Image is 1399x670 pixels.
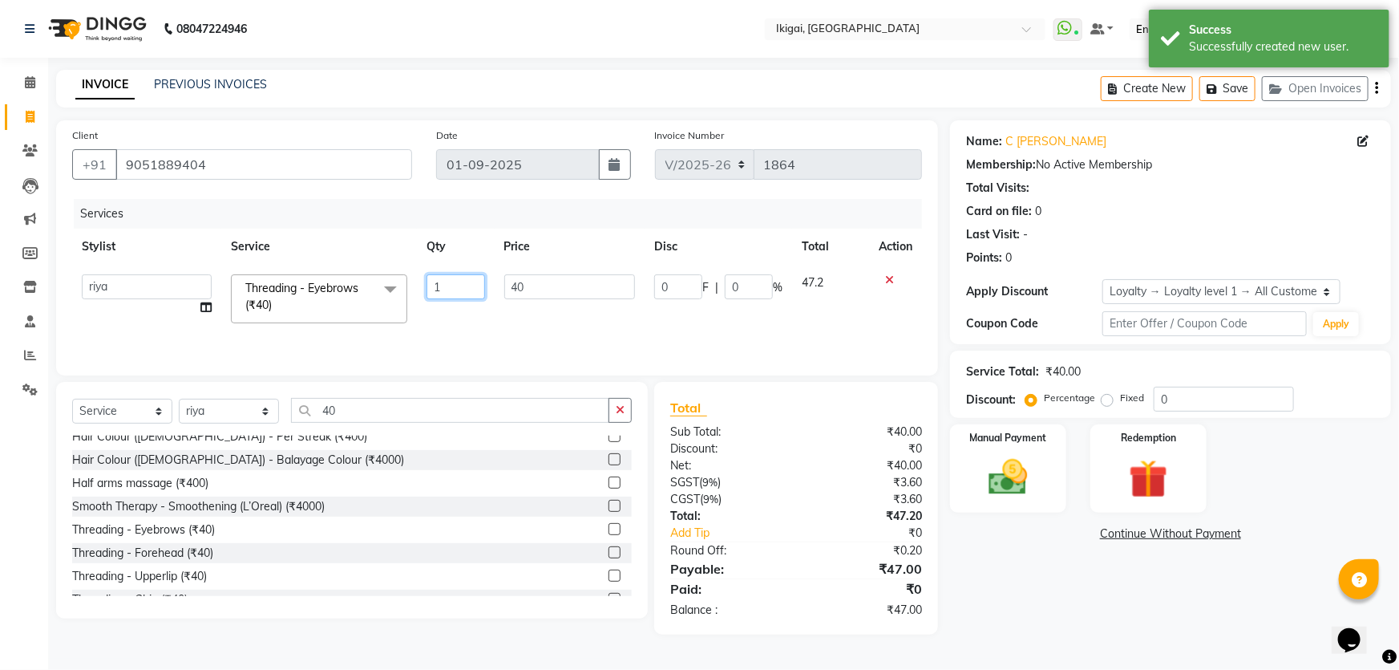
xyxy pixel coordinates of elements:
button: Apply [1313,312,1359,336]
span: Threading - Eyebrows (₹40) [245,281,358,312]
div: Paid: [658,579,796,599]
div: ₹47.00 [796,559,934,579]
span: SGST [670,475,699,489]
div: Hair Colour ([DEMOGRAPHIC_DATA]) - Per Streak (₹400) [72,428,367,445]
input: Enter Offer / Coupon Code [1102,311,1307,336]
div: ₹3.60 [796,491,934,508]
label: Manual Payment [969,431,1046,445]
div: Discount: [658,441,796,457]
div: Apply Discount [966,283,1102,300]
div: Successfully created new user. [1189,39,1377,55]
div: Smooth Therapy - Smoothening (L’Oreal) (₹4000) [72,498,325,515]
th: Disc [645,229,792,265]
div: - [1023,226,1028,243]
div: ₹47.00 [796,602,934,619]
th: Price [495,229,645,265]
img: logo [41,6,151,51]
div: Threading - Forehead (₹40) [72,545,213,562]
div: Membership: [966,156,1036,173]
button: Open Invoices [1262,76,1369,101]
div: ₹40.00 [796,457,934,474]
label: Date [436,128,458,143]
div: Threading - Chin (₹40) [72,591,188,608]
div: ₹40.00 [796,424,934,441]
div: ₹0.20 [796,542,934,559]
div: Sub Total: [658,424,796,441]
iframe: chat widget [1332,606,1383,654]
button: Save [1199,76,1255,101]
div: ₹0 [796,441,934,457]
th: Stylist [72,229,221,265]
a: C [PERSON_NAME] [1005,133,1106,150]
div: Threading - Eyebrows (₹40) [72,522,215,538]
div: ₹47.20 [796,508,934,525]
div: ₹0 [796,579,934,599]
input: Search or Scan [291,398,609,423]
span: 47.2 [802,275,823,290]
div: Balance : [658,602,796,619]
span: CGST [670,492,700,506]
div: Card on file: [966,203,1032,220]
label: Client [72,128,98,143]
div: Total Visits: [966,180,1029,197]
a: Continue Without Payment [953,526,1388,542]
span: F [702,279,709,296]
a: INVOICE [75,71,135,99]
div: Discount: [966,392,1016,408]
div: Coupon Code [966,315,1102,332]
th: Action [869,229,922,265]
span: 9% [702,476,718,489]
div: Services [74,199,934,229]
label: Invoice Number [655,128,725,143]
button: +91 [72,149,117,180]
div: 0 [1035,203,1041,220]
div: No Active Membership [966,156,1375,173]
img: _gift.svg [1117,455,1180,503]
div: Half arms massage (₹400) [72,475,208,492]
div: Name: [966,133,1002,150]
a: PREVIOUS INVOICES [154,77,267,91]
span: Total [670,400,707,416]
label: Percentage [1044,391,1095,405]
th: Total [792,229,869,265]
a: x [272,298,279,312]
div: ₹3.60 [796,474,934,491]
div: ( ) [658,474,796,491]
div: ₹40.00 [1045,363,1081,380]
div: Service Total: [966,363,1039,380]
div: Last Visit: [966,226,1020,243]
th: Service [221,229,417,265]
div: 0 [1005,250,1012,266]
a: Add Tip [658,525,819,542]
label: Redemption [1121,431,1176,445]
span: 9% [703,493,718,506]
img: _cash.svg [976,455,1040,500]
b: 08047224946 [176,6,247,51]
div: Total: [658,508,796,525]
div: Net: [658,457,796,474]
div: Payable: [658,559,796,579]
label: Fixed [1120,391,1144,405]
div: Success [1189,22,1377,39]
span: | [715,279,718,296]
div: Round Off: [658,542,796,559]
div: Threading - Upperlip (₹40) [72,568,207,585]
div: Points: [966,250,1002,266]
span: % [773,279,782,296]
div: ₹0 [819,525,934,542]
div: ( ) [658,491,796,508]
input: Search by Name/Mobile/Email/Code [115,149,412,180]
button: Create New [1101,76,1193,101]
th: Qty [417,229,495,265]
div: Hair Colour ([DEMOGRAPHIC_DATA]) - Balayage Colour (₹4000) [72,452,404,469]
